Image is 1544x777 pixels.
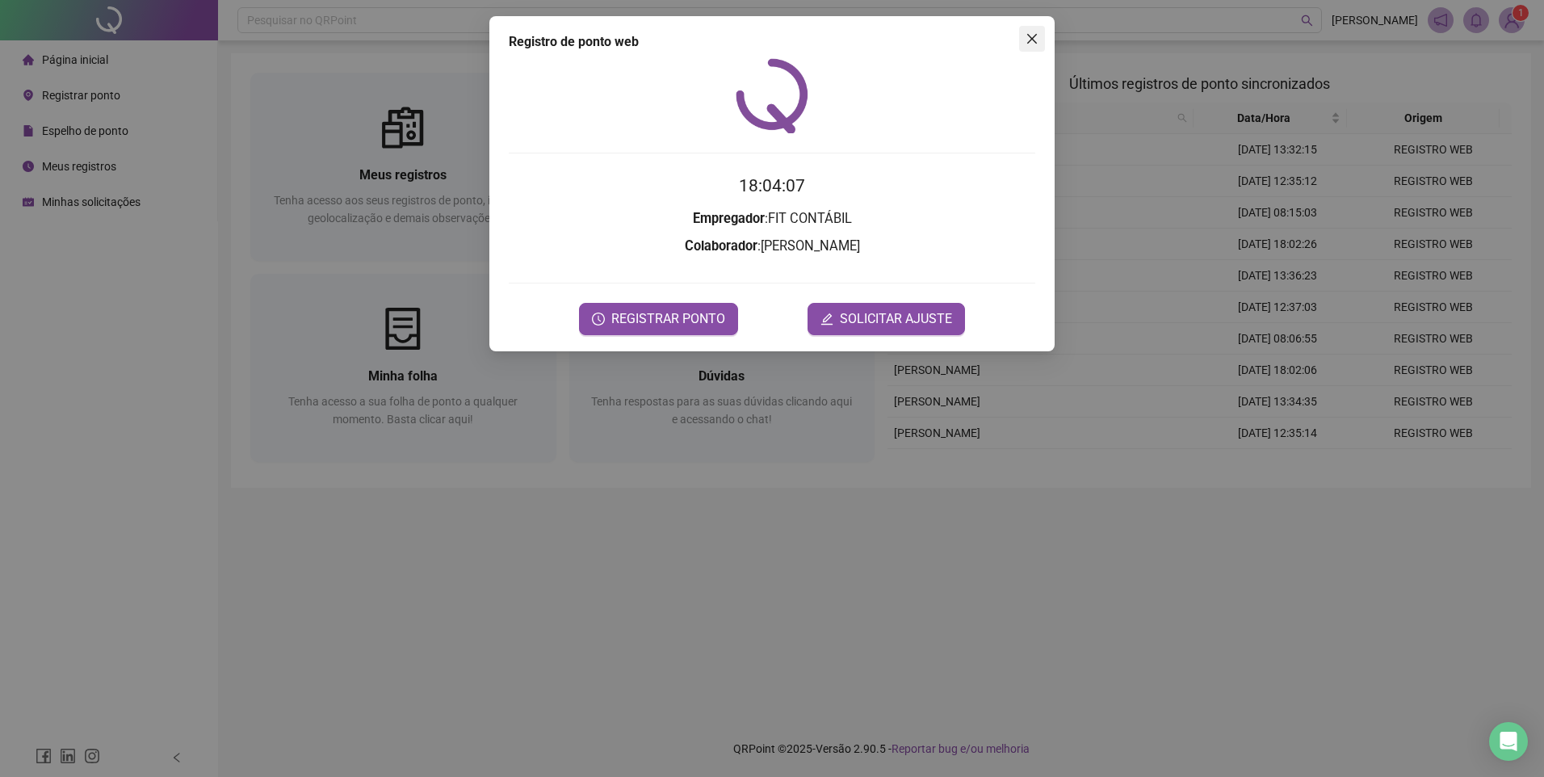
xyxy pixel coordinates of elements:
[1489,722,1528,761] div: Open Intercom Messenger
[509,236,1035,257] h3: : [PERSON_NAME]
[685,238,757,254] strong: Colaborador
[736,58,808,133] img: QRPoint
[808,303,965,335] button: editSOLICITAR AJUSTE
[1026,32,1038,45] span: close
[1019,26,1045,52] button: Close
[693,211,765,226] strong: Empregador
[579,303,738,335] button: REGISTRAR PONTO
[592,313,605,325] span: clock-circle
[509,32,1035,52] div: Registro de ponto web
[840,309,952,329] span: SOLICITAR AJUSTE
[820,313,833,325] span: edit
[739,176,805,195] time: 18:04:07
[509,208,1035,229] h3: : FIT CONTÁBIL
[611,309,725,329] span: REGISTRAR PONTO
